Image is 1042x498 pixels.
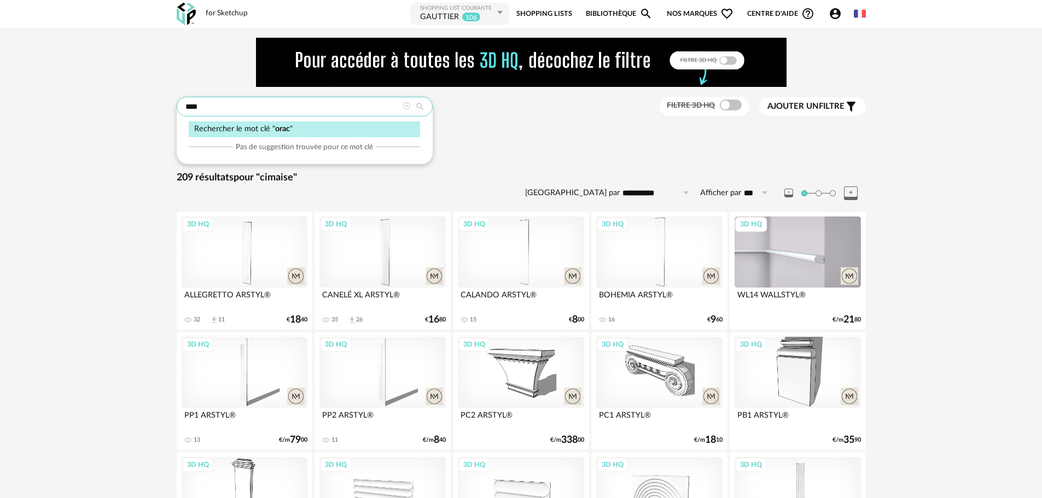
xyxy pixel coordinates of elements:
div: 3D HQ [597,458,628,472]
div: €/m 00 [550,436,584,444]
div: 3D HQ [182,337,214,351]
div: 3D HQ [182,217,214,231]
div: 3D HQ [597,337,628,351]
a: 3D HQ CALANDO ARSTYL® 15 €800 [453,212,589,330]
div: 15 [470,316,476,324]
a: 3D HQ PC1 ARSTYL® €/m1810 [591,332,727,450]
span: Filter icon [845,100,858,113]
span: Ajouter un [767,102,819,110]
div: €/m 90 [833,436,861,444]
span: Download icon [210,316,218,324]
div: 11 [218,316,225,324]
div: €/m 40 [423,436,446,444]
div: CANELÉ XL ARSTYL® [319,288,445,309]
label: Afficher par [700,188,741,198]
div: GAUTTIER [420,12,459,23]
span: 79 [290,436,301,444]
span: 18 [705,436,716,444]
a: 3D HQ ALLEGRETTO ARSTYL® 32 Download icon 11 €1840 [177,212,312,330]
a: 3D HQ WL14 WALLSTYL® €/m2180 [730,212,865,330]
div: € 00 [569,316,584,324]
div: € 60 [707,316,723,324]
span: Filtre 3D HQ [667,102,715,109]
span: 21 [843,316,854,324]
div: 16 [608,316,615,324]
div: 3D HQ [597,217,628,231]
span: Download icon [348,316,356,324]
a: 3D HQ PC2 ARSTYL® €/m33800 [453,332,589,450]
a: 3D HQ BOHEMIA ARSTYL® 16 €960 [591,212,727,330]
div: 3D HQ [458,458,490,472]
button: Ajouter unfiltre Filter icon [759,97,866,116]
div: for Sketchup [206,9,248,19]
sup: 106 [462,12,481,22]
div: WL14 WALLSTYL® [735,288,860,309]
span: Account Circle icon [829,7,847,20]
label: [GEOGRAPHIC_DATA] par [525,188,620,198]
span: Centre d'aideHelp Circle Outline icon [747,7,814,20]
span: Account Circle icon [829,7,842,20]
div: PP2 ARSTYL® [319,408,445,430]
div: €/m 10 [694,436,723,444]
div: 3D HQ [320,217,352,231]
div: 3D HQ [735,337,767,351]
div: € 80 [425,316,446,324]
span: orac [275,125,290,133]
div: 3D HQ [458,337,490,351]
div: PC2 ARSTYL® [458,408,584,430]
span: Heart Outline icon [720,7,734,20]
div: 3D HQ [735,458,767,472]
div: CALANDO ARSTYL® [458,288,584,309]
div: €/m 80 [833,316,861,324]
div: 13 [194,436,200,444]
div: 3D HQ [182,458,214,472]
div: 35 [331,316,338,324]
img: FILTRE%20HQ%20NEW_V1%20(4).gif [256,38,787,87]
span: 35 [843,436,854,444]
div: €/m 00 [279,436,307,444]
div: 3D HQ [320,458,352,472]
span: Help Circle Outline icon [801,7,814,20]
img: OXP [177,3,196,25]
div: € 40 [287,316,307,324]
div: 11 [331,436,338,444]
span: 8 [572,316,578,324]
span: 8 [434,436,439,444]
a: 3D HQ PP2 ARSTYL® 11 €/m840 [315,332,450,450]
a: Shopping Lists [516,2,572,26]
div: 3D HQ [735,217,767,231]
div: BOHEMIA ARSTYL® [596,288,722,309]
div: ALLEGRETTO ARSTYL® [182,288,307,309]
div: Rechercher le mot clé " " [189,121,420,137]
span: pour "cimaise" [234,173,297,183]
span: Nos marques [667,2,734,26]
a: BibliothèqueMagnify icon [586,2,653,26]
div: 32 [194,316,200,324]
img: fr [854,8,866,20]
span: Magnify icon [639,7,653,20]
div: PB1 ARSTYL® [735,408,860,430]
span: 9 [711,316,716,324]
div: 3D HQ [458,217,490,231]
span: 338 [561,436,578,444]
a: 3D HQ PP1 ARSTYL® 13 €/m7900 [177,332,312,450]
div: 26 [356,316,363,324]
div: PC1 ARSTYL® [596,408,722,430]
span: 16 [428,316,439,324]
span: filtre [767,101,845,112]
div: PP1 ARSTYL® [182,408,307,430]
span: Pas de suggestion trouvée pour ce mot clé [236,142,373,152]
span: 18 [290,316,301,324]
div: 3D HQ [320,337,352,351]
div: 209 résultats [177,172,866,184]
div: Shopping List courante [420,5,494,12]
a: 3D HQ CANELÉ XL ARSTYL® 35 Download icon 26 €1680 [315,212,450,330]
a: 3D HQ PB1 ARSTYL® €/m3590 [730,332,865,450]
